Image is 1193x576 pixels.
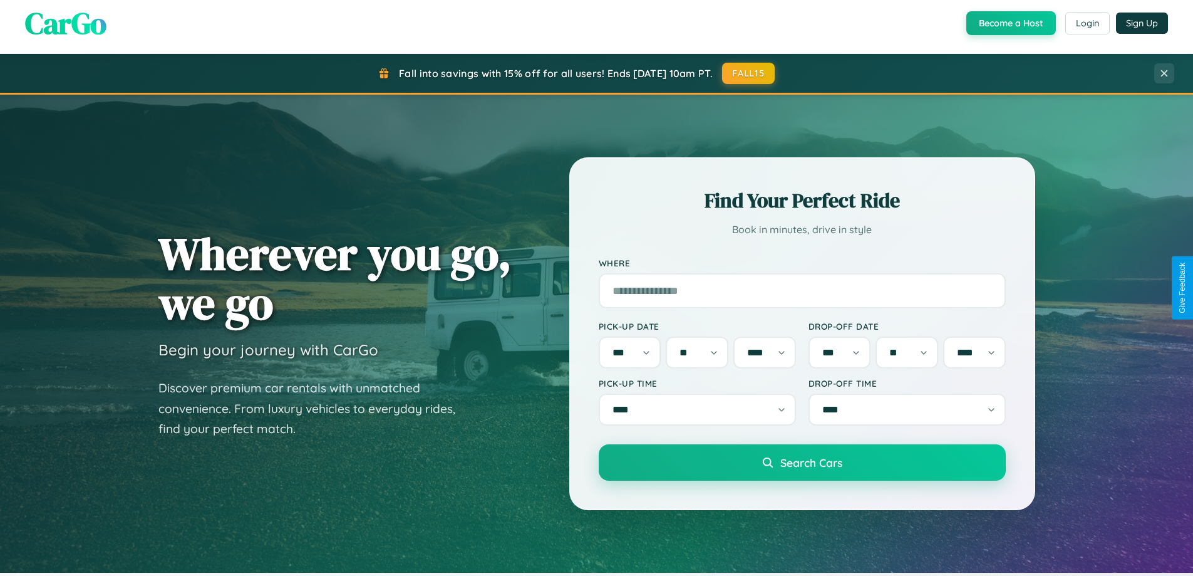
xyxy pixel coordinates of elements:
label: Drop-off Time [808,378,1006,389]
span: Search Cars [780,456,842,469]
button: FALL15 [722,63,775,84]
h1: Wherever you go, we go [158,229,512,328]
p: Discover premium car rentals with unmatched convenience. From luxury vehicles to everyday rides, ... [158,378,472,439]
button: Search Cars [599,444,1006,481]
label: Pick-up Time [599,378,796,389]
label: Where [599,258,1006,268]
label: Pick-up Date [599,321,796,332]
button: Become a Host [966,11,1056,35]
button: Sign Up [1116,13,1168,34]
p: Book in minutes, drive in style [599,221,1006,239]
label: Drop-off Date [808,321,1006,332]
h3: Begin your journey with CarGo [158,340,378,359]
div: Give Feedback [1178,263,1187,313]
span: Fall into savings with 15% off for all users! Ends [DATE] 10am PT. [399,67,713,80]
button: Login [1065,12,1110,34]
span: CarGo [25,3,106,44]
h2: Find Your Perfect Ride [599,187,1006,214]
